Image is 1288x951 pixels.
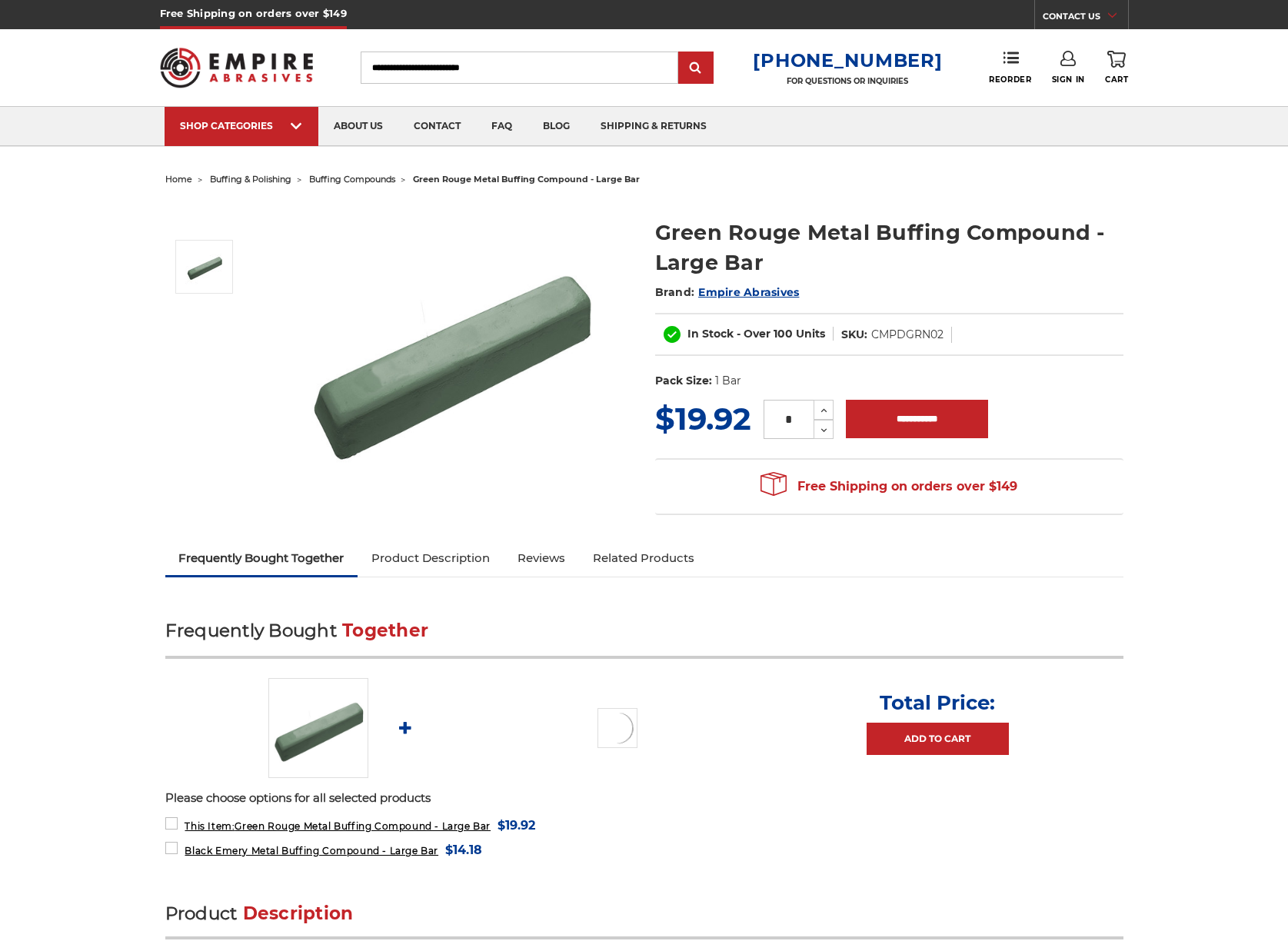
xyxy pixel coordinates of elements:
[871,327,944,343] dd: CMPDGRN02
[1105,75,1128,85] span: Cart
[774,327,793,341] span: 100
[880,690,995,715] p: Total Price:
[165,620,337,641] span: Frequently Bought
[1105,51,1128,85] a: Cart
[655,373,712,389] dt: Pack Size:
[687,327,734,341] span: In Stock
[504,541,579,575] a: Reviews
[841,327,867,343] dt: SKU:
[318,107,398,146] a: about us
[989,75,1031,85] span: Reorder
[681,53,711,84] input: Submit
[185,820,235,832] strong: This Item:
[715,373,741,389] dd: 1 Bar
[160,38,314,98] img: Empire Abrasives
[185,248,224,286] img: Green Rouge Aluminum Buffing Compound
[796,327,825,341] span: Units
[210,174,291,185] a: buffing & polishing
[413,174,640,185] span: green rouge metal buffing compound - large bar
[1052,75,1085,85] span: Sign In
[185,845,438,856] span: Black Emery Metal Buffing Compound - Large Bar
[498,815,535,836] span: $19.92
[297,201,604,509] img: Green Rouge Aluminum Buffing Compound
[445,840,482,860] span: $14.18
[165,903,238,924] span: Product
[268,678,368,778] img: Green Rouge Aluminum Buffing Compound
[528,107,585,146] a: blog
[655,400,751,437] span: $19.92
[243,903,354,924] span: Description
[655,285,695,299] span: Brand:
[309,174,395,185] a: buffing compounds
[165,790,1123,807] p: Please choose options for all selected products
[989,51,1031,84] a: Reorder
[342,620,428,641] span: Together
[655,218,1123,278] h1: Green Rouge Metal Buffing Compound - Large Bar
[753,49,942,71] a: [PHONE_NUMBER]
[753,76,942,86] p: FOR QUESTIONS OR INQUIRIES
[867,723,1009,755] a: Add to Cart
[737,327,770,341] span: - Over
[476,107,528,146] a: faq
[185,820,491,832] span: Green Rouge Metal Buffing Compound - Large Bar
[165,174,192,185] a: home
[165,541,358,575] a: Frequently Bought Together
[760,471,1017,502] span: Free Shipping on orders over $149
[585,107,722,146] a: shipping & returns
[698,285,799,299] a: Empire Abrasives
[398,107,476,146] a: contact
[180,120,303,131] div: SHOP CATEGORIES
[358,541,504,575] a: Product Description
[579,541,708,575] a: Related Products
[1043,8,1128,29] a: CONTACT US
